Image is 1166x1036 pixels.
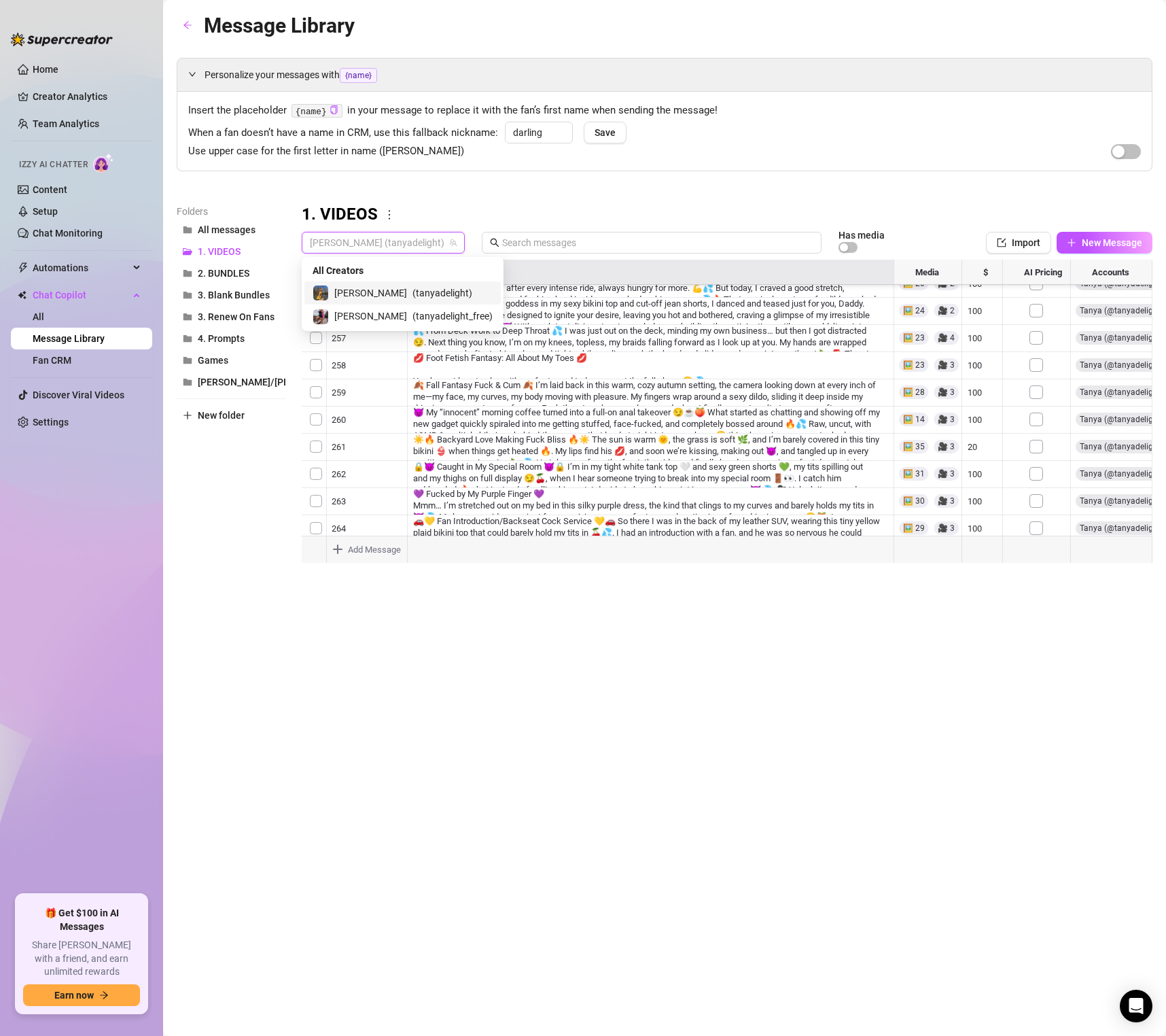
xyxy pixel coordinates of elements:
[33,86,141,107] a: Creator Analytics
[595,127,616,138] span: Save
[177,371,285,393] button: [PERSON_NAME]/[PERSON_NAME]
[18,290,26,300] img: Chat Copilot
[177,404,285,426] button: New folder
[198,311,275,322] span: 3. Renew On Fans
[310,232,457,253] span: Tanya (tanyadelight)
[188,103,1141,119] span: Insert the placeholder in your message to replace it with the fan’s first name when sending the m...
[177,262,285,284] button: 2. BUNDLES
[177,284,285,306] button: 3. Blank Bundles
[1057,232,1152,254] button: New Message
[183,312,192,322] span: folder
[412,286,472,300] span: ( tanyadelight )
[188,70,196,78] span: expanded
[198,268,249,279] span: 2. BUNDLES
[1120,990,1152,1022] div: Open Intercom Messenger
[584,122,626,143] button: Save
[291,104,342,118] code: {name}
[177,241,285,262] button: 1. VIDEOS
[23,907,140,933] span: 🎁 Get $100 in AI Messages
[412,309,493,324] span: ( tanyadelight_free )
[198,224,255,235] span: All messages
[198,290,270,300] span: 3. Blank Bundles
[33,206,58,217] a: Setup
[302,204,378,226] h3: 1. VIDEOS
[177,204,285,219] article: Folders
[838,231,885,239] article: Has media
[330,105,338,116] button: Click to Copy
[183,269,192,278] span: folder
[18,262,29,273] span: thunderbolt
[313,263,364,278] span: All Creators
[188,143,464,160] span: Use upper case for the first letter in name ([PERSON_NAME])
[198,333,245,344] span: 4. Prompts
[177,306,285,328] button: 3. Renew On Fans
[33,184,67,195] a: Content
[33,333,105,344] a: Message Library
[93,153,114,173] img: AI Chatter
[188,125,498,141] span: When a fan doesn’t have a name in CRM, use this fallback nickname:
[183,290,192,300] span: folder
[11,33,113,46] img: logo-BBDzfeDw.svg
[183,225,192,235] span: folder
[334,309,407,324] span: [PERSON_NAME]
[33,228,103,239] a: Chat Monitoring
[313,309,328,324] img: Tanya
[1082,237,1142,248] span: New Message
[986,232,1051,254] button: Import
[183,247,192,256] span: folder-open
[177,58,1152,91] div: Personalize your messages with{name}
[33,311,44,322] a: All
[177,349,285,371] button: Games
[33,118,99,129] a: Team Analytics
[340,68,377,83] span: {name}
[33,390,124,400] a: Discover Viral Videos
[1012,237,1040,248] span: Import
[33,417,69,428] a: Settings
[19,158,88,171] span: Izzy AI Chatter
[183,411,192,420] span: plus
[330,105,338,114] span: copy
[198,355,228,366] span: Games
[1067,238,1076,247] span: plus
[502,235,813,250] input: Search messages
[449,239,457,247] span: team
[313,286,328,300] img: Tanya
[177,219,285,241] button: All messages
[33,284,129,306] span: Chat Copilot
[334,286,407,300] span: [PERSON_NAME]
[183,334,192,343] span: folder
[177,328,285,349] button: 4. Prompts
[183,20,192,30] span: arrow-left
[997,238,1006,247] span: import
[490,238,499,247] span: search
[33,355,71,366] a: Fan CRM
[198,410,245,421] span: New folder
[23,984,140,1006] button: Earn nowarrow-right
[23,939,140,979] span: Share [PERSON_NAME] with a friend, and earn unlimited rewards
[205,67,1141,83] span: Personalize your messages with
[33,64,58,75] a: Home
[99,990,109,1000] span: arrow-right
[183,377,192,387] span: folder
[183,356,192,365] span: folder
[383,209,395,221] span: more
[54,990,94,1001] span: Earn now
[204,10,355,41] article: Message Library
[198,377,347,387] span: [PERSON_NAME]/[PERSON_NAME]
[198,246,241,257] span: 1. VIDEOS
[33,257,129,279] span: Automations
